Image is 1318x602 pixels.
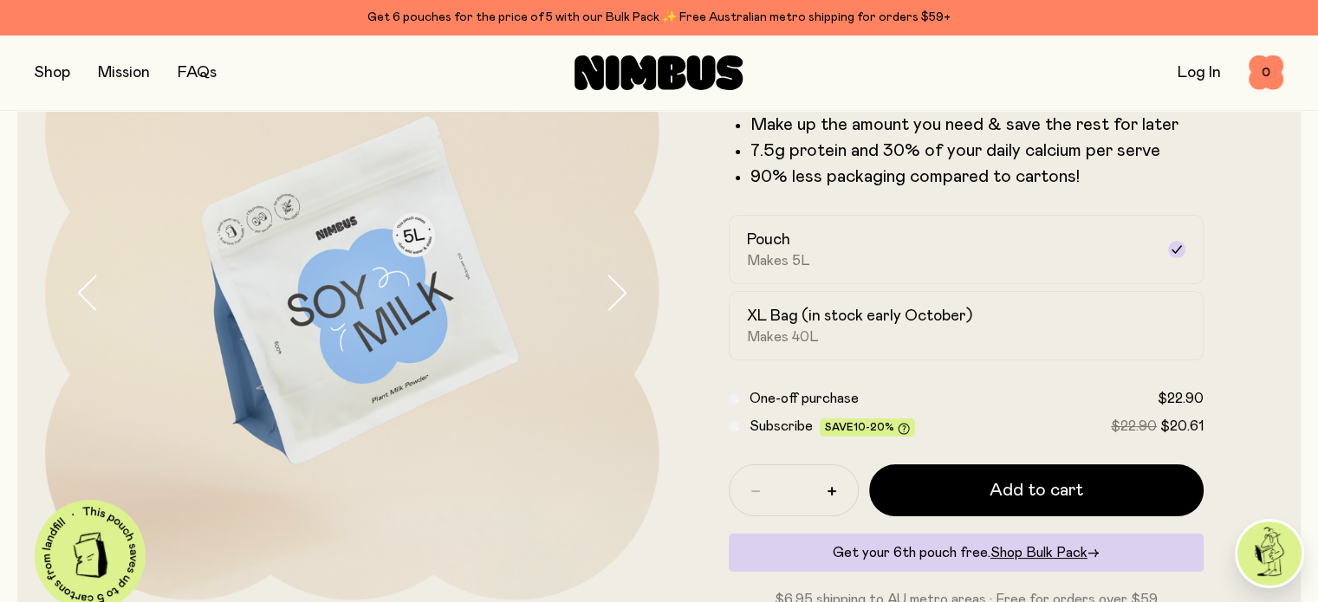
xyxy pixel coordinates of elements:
a: Log In [1178,65,1221,81]
span: Shop Bulk Pack [990,546,1088,560]
a: Mission [98,65,150,81]
button: Add to cart [869,464,1204,516]
div: Get your 6th pouch free. [729,534,1204,572]
span: Add to cart [990,478,1083,502]
span: $22.90 [1111,419,1157,433]
li: 7.5g protein and 30% of your daily calcium per serve [750,140,1204,161]
a: FAQs [178,65,217,81]
p: 90% less packaging compared to cartons! [750,166,1204,187]
span: Save [825,422,910,435]
span: One-off purchase [750,392,859,405]
span: Makes 5L [747,252,810,269]
span: 10-20% [854,422,894,432]
span: $20.61 [1160,419,1204,433]
span: $22.90 [1158,392,1204,405]
span: Makes 40L [747,328,819,346]
button: 0 [1249,55,1283,90]
h2: XL Bag (in stock early October) [747,306,972,327]
img: agent [1237,521,1302,586]
a: Shop Bulk Pack→ [990,546,1100,560]
div: Get 6 pouches for the price of 5 with our Bulk Pack ✨ Free Australian metro shipping for orders $59+ [35,7,1283,28]
li: Make up the amount you need & save the rest for later [750,114,1204,135]
h2: Pouch [747,230,790,250]
span: Subscribe [750,419,813,433]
